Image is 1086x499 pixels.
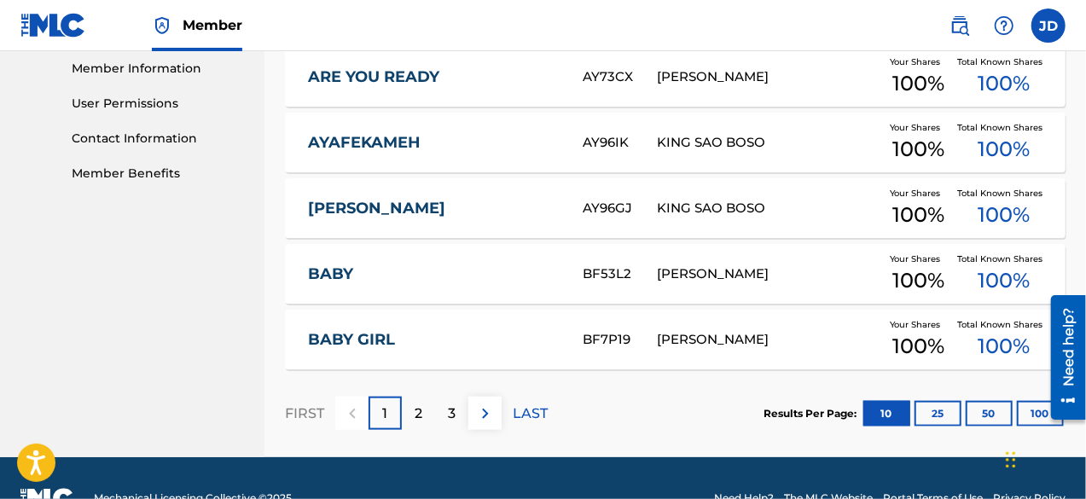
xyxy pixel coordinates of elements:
div: BF7P19 [583,330,657,350]
span: Total Known Shares [958,318,1050,331]
div: AY96GJ [583,199,657,218]
p: 1 [383,403,388,424]
span: 100 % [892,331,944,362]
span: Your Shares [890,121,947,134]
a: AYAFEKAMEH [308,133,560,153]
span: Your Shares [890,55,947,68]
div: Help [987,9,1021,43]
span: Total Known Shares [958,252,1050,265]
a: User Permissions [72,95,244,113]
div: KING SAO BOSO [657,133,880,153]
p: 2 [415,403,422,424]
span: Your Shares [890,318,947,331]
a: Member Benefits [72,165,244,183]
div: [PERSON_NAME] [657,67,880,87]
button: 25 [915,401,961,426]
span: 100 % [978,331,1030,362]
div: BF53L2 [583,264,657,284]
button: 50 [966,401,1013,426]
a: [PERSON_NAME] [308,199,560,218]
a: BABY GIRL [308,330,560,350]
div: [PERSON_NAME] [657,264,880,284]
span: 100 % [978,200,1030,230]
p: LAST [513,403,548,424]
a: BABY [308,264,560,284]
p: FIRST [285,403,324,424]
a: Member Information [72,60,244,78]
div: AY73CX [583,67,657,87]
iframe: Resource Center [1038,289,1086,426]
div: Drag [1006,434,1016,485]
span: 100 % [978,134,1030,165]
span: Total Known Shares [958,121,1050,134]
span: 100 % [978,68,1030,99]
div: [PERSON_NAME] [657,330,880,350]
a: Public Search [943,9,977,43]
button: 10 [863,401,910,426]
img: Top Rightsholder [152,15,172,36]
a: Contact Information [72,130,244,148]
p: Results Per Page: [764,406,861,421]
span: 100 % [892,134,944,165]
span: Your Shares [890,252,947,265]
span: 100 % [892,200,944,230]
div: KING SAO BOSO [657,199,880,218]
iframe: Chat Widget [1001,417,1086,499]
img: MLC Logo [20,13,86,38]
span: 100 % [978,265,1030,296]
img: help [994,15,1014,36]
a: ARE YOU READY [308,67,560,87]
p: 3 [448,403,456,424]
span: Member [183,15,242,35]
span: Total Known Shares [958,187,1050,200]
span: 100 % [892,265,944,296]
img: search [950,15,970,36]
img: right [475,403,496,424]
div: AY96IK [583,133,657,153]
span: Your Shares [890,187,947,200]
span: 100 % [892,68,944,99]
button: 100 [1017,401,1064,426]
div: User Menu [1031,9,1066,43]
span: Total Known Shares [958,55,1050,68]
